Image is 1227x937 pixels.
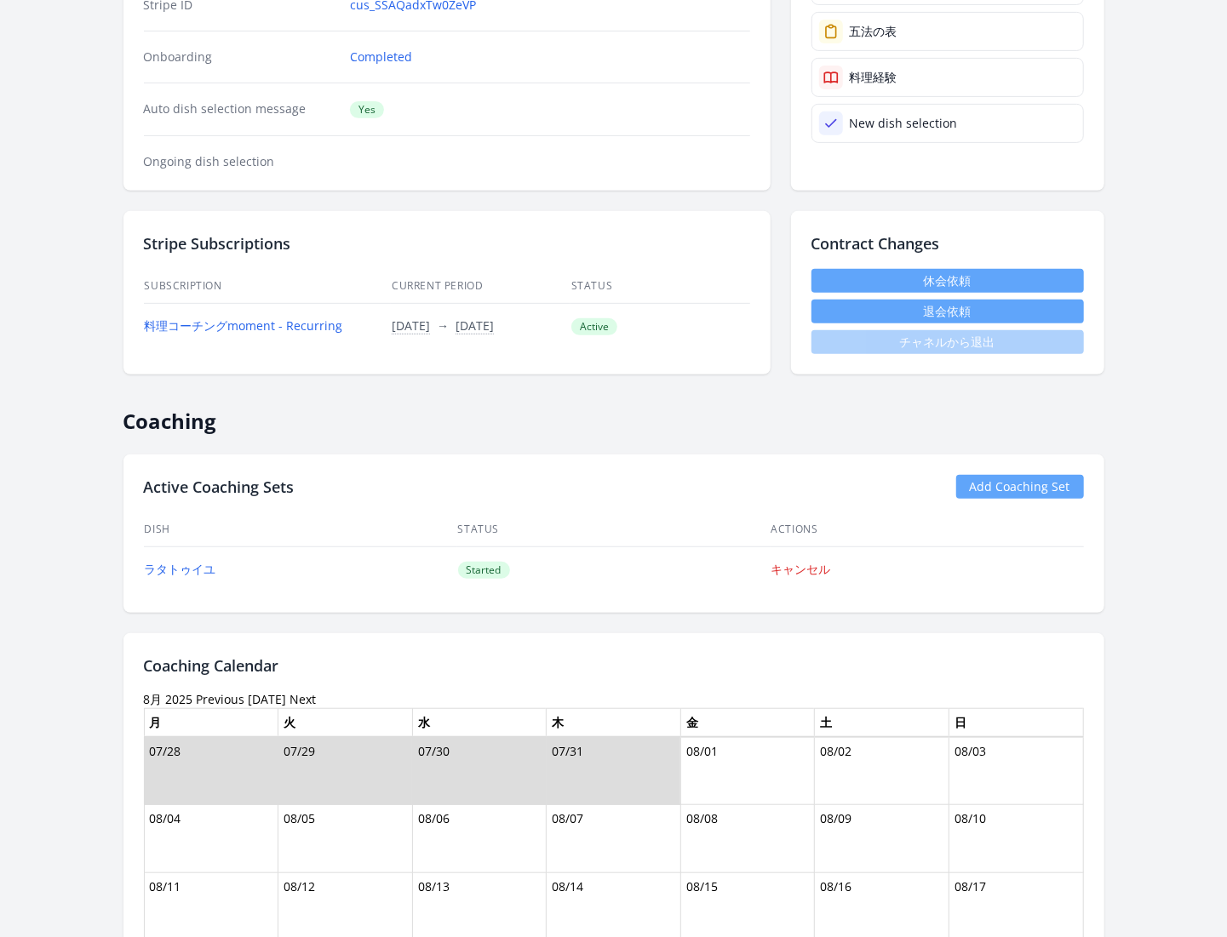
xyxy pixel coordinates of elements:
h2: Coaching [123,395,1104,434]
a: Next [290,691,317,707]
th: Current Period [391,269,570,304]
th: Status [457,512,771,547]
td: 08/08 [680,805,815,873]
span: → [437,317,449,334]
td: 08/07 [547,805,681,873]
h2: Active Coaching Sets [144,475,295,499]
th: 木 [547,708,681,737]
dt: Onboarding [144,49,337,66]
h2: Contract Changes [811,231,1084,255]
span: Started [458,562,510,579]
th: Status [570,269,750,304]
a: キャンセル [771,561,831,577]
td: 08/02 [815,737,949,805]
td: 08/06 [412,805,547,873]
td: 08/05 [278,805,413,873]
div: 五法の表 [850,23,897,40]
th: Subscription [144,269,392,304]
th: 日 [949,708,1083,737]
a: [DATE] [249,691,287,707]
div: New dish selection [850,115,958,132]
a: Completed [350,49,412,66]
time: 8月 2025 [144,691,193,707]
button: [DATE] [392,317,430,334]
th: 月 [144,708,278,737]
dt: Ongoing dish selection [144,153,337,170]
th: Dish [144,512,457,547]
button: [DATE] [456,317,494,334]
a: 休会依頼 [811,269,1084,293]
td: 08/10 [949,805,1083,873]
span: チャネルから退出 [811,330,1084,354]
a: Previous [197,691,245,707]
div: 料理経験 [850,69,897,86]
a: 料理経験 [811,58,1084,97]
span: Yes [350,101,384,118]
td: 08/09 [815,805,949,873]
a: Add Coaching Set [956,475,1084,499]
th: 火 [278,708,413,737]
td: 08/01 [680,737,815,805]
a: 五法の表 [811,12,1084,51]
span: Active [571,318,617,335]
td: 08/03 [949,737,1083,805]
td: 07/31 [547,737,681,805]
td: 07/30 [412,737,547,805]
a: ラタトゥイユ [145,561,216,577]
h2: Coaching Calendar [144,654,1084,677]
th: Actions [771,512,1084,547]
dt: Auto dish selection message [144,100,337,118]
a: 料理コーチングmoment - Recurring [145,317,343,334]
a: New dish selection [811,104,1084,143]
button: 退会依頼 [811,300,1084,323]
td: 07/28 [144,737,278,805]
td: 08/04 [144,805,278,873]
th: 土 [815,708,949,737]
td: 07/29 [278,737,413,805]
th: 金 [680,708,815,737]
th: 水 [412,708,547,737]
h2: Stripe Subscriptions [144,231,750,255]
